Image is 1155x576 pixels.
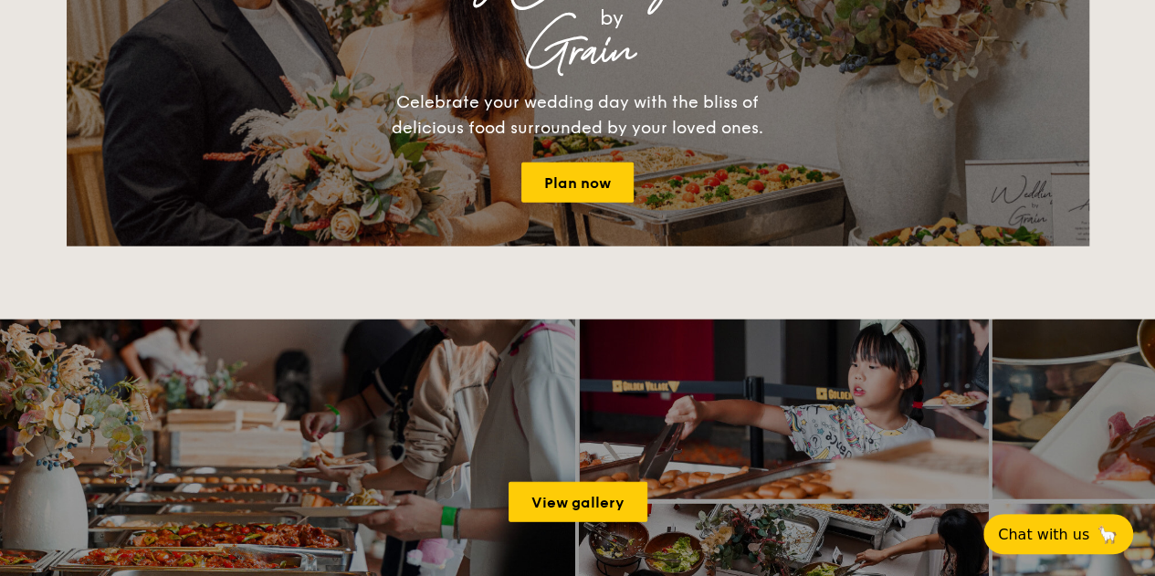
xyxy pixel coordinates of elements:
[998,526,1089,543] span: Chat with us
[521,162,634,203] a: Plan now
[983,514,1133,554] button: Chat with us🦙
[295,2,929,35] div: by
[227,35,929,68] div: Grain
[509,482,647,522] a: View gallery
[373,89,783,141] div: Celebrate your wedding day with the bliss of delicious food surrounded by your loved ones.
[1097,524,1118,545] span: 🦙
